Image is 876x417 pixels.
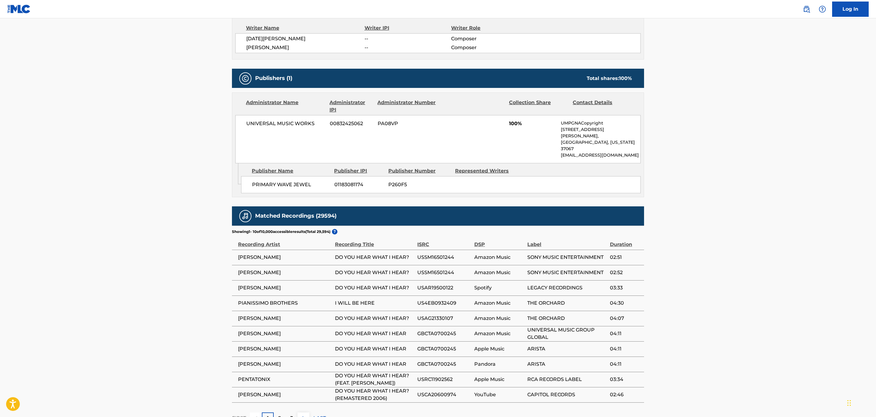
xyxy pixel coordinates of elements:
[561,152,640,158] p: [EMAIL_ADDRESS][DOMAIN_NAME]
[417,284,471,292] span: USAR19500122
[335,299,414,307] span: I WILL BE HERE
[238,391,332,398] span: [PERSON_NAME]
[509,120,556,127] span: 100%
[334,167,384,175] div: Publisher IPI
[388,167,450,175] div: Publisher Number
[527,391,607,398] span: CAPITOL RECORDS
[474,284,524,292] span: Spotify
[335,254,414,261] span: DO YOU HEAR WHAT I HEAR?
[238,234,332,248] div: Recording Artist
[332,229,337,234] span: ?
[246,24,365,32] div: Writer Name
[252,181,330,188] span: PRIMARY WAVE JEWEL
[527,345,607,353] span: ARISTA
[417,345,471,353] span: GBCTA0700245
[527,234,607,248] div: Label
[474,345,524,353] span: Apple Music
[417,315,471,322] span: USAG21330107
[238,361,332,368] span: [PERSON_NAME]
[610,269,641,276] span: 02:52
[417,299,471,307] span: US4EB0932409
[242,212,249,220] img: Matched Recordings
[832,2,869,17] a: Log In
[474,254,524,261] span: Amazon Music
[238,299,332,307] span: PIANISSIMO BROTHERS
[561,139,640,152] p: [GEOGRAPHIC_DATA], [US_STATE] 37067
[527,254,607,261] span: SONY MUSIC ENTERTAINMENT
[619,75,632,81] span: 100 %
[587,75,632,82] div: Total shares:
[417,234,471,248] div: ISRC
[335,372,414,387] span: DO YOU HEAR WHAT I HEAR? (FEAT. [PERSON_NAME])
[610,361,641,368] span: 04:11
[238,330,332,337] span: [PERSON_NAME]
[846,388,876,417] iframe: Chat Widget
[451,24,530,32] div: Writer Role
[7,5,31,13] img: MLC Logo
[252,167,329,175] div: Publisher Name
[610,315,641,322] span: 04:07
[610,391,641,398] span: 02:46
[329,99,373,114] div: Administrator IPI
[335,330,414,337] span: DO YOU HEAR WHAT I HEAR
[451,44,530,51] span: Composer
[451,35,530,42] span: Composer
[474,234,524,248] div: DSP
[255,75,292,82] h5: Publishers (1)
[819,5,826,13] img: help
[334,181,384,188] span: 01183081174
[417,269,471,276] span: USSM16501244
[417,330,471,337] span: GBCTA0700245
[561,126,640,139] p: [STREET_ADDRESS][PERSON_NAME],
[335,387,414,402] span: DO YOU HEAR WHAT I HEAR? (REMASTERED 2006)
[417,391,471,398] span: USCA20600974
[365,35,451,42] span: --
[417,376,471,383] span: USRC11902562
[238,269,332,276] span: [PERSON_NAME]
[527,376,607,383] span: RCA RECORDS LABEL
[527,299,607,307] span: THE ORCHARD
[388,181,450,188] span: P260F5
[335,269,414,276] span: DO YOU HEAR WHAT I HEAR?
[610,284,641,292] span: 03:33
[365,24,451,32] div: Writer IPI
[610,376,641,383] span: 03:34
[610,330,641,337] span: 04:11
[610,234,641,248] div: Duration
[232,229,330,234] p: Showing 1 - 10 of 10,000 accessible results (Total 29,594 )
[610,345,641,353] span: 04:11
[474,361,524,368] span: Pandora
[474,269,524,276] span: Amazon Music
[238,315,332,322] span: [PERSON_NAME]
[527,315,607,322] span: THE ORCHARD
[474,315,524,322] span: Amazon Music
[800,3,813,15] a: Public Search
[255,212,337,219] h5: Matched Recordings (29594)
[610,254,641,261] span: 02:51
[246,35,365,42] span: [DATE][PERSON_NAME]
[335,315,414,322] span: DO YOU HEAR WHAT I HEAR?
[610,299,641,307] span: 04:30
[377,99,436,114] div: Administrator Number
[417,254,471,261] span: USSM16501244
[330,120,373,127] span: 00832425062
[246,44,365,51] span: [PERSON_NAME]
[474,330,524,337] span: Amazon Music
[527,326,607,341] span: UNIVERSAL MUSIC GROUP GLOBAL
[335,361,414,368] span: DO YOU HEAR WHAT I HEAR
[417,361,471,368] span: GBCTA0700245
[238,284,332,292] span: [PERSON_NAME]
[474,299,524,307] span: Amazon Music
[527,284,607,292] span: LEGACY RECORDINGS
[246,120,325,127] span: UNIVERSAL MUSIC WORKS
[573,99,632,114] div: Contact Details
[474,391,524,398] span: YouTube
[335,345,414,353] span: DO YOU HEAR WHAT I HEAR
[378,120,437,127] span: PA08VP
[365,44,451,51] span: --
[527,361,607,368] span: ARISTA
[335,284,414,292] span: DO YOU HEAR WHAT I HEAR?
[803,5,810,13] img: search
[509,99,568,114] div: Collection Share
